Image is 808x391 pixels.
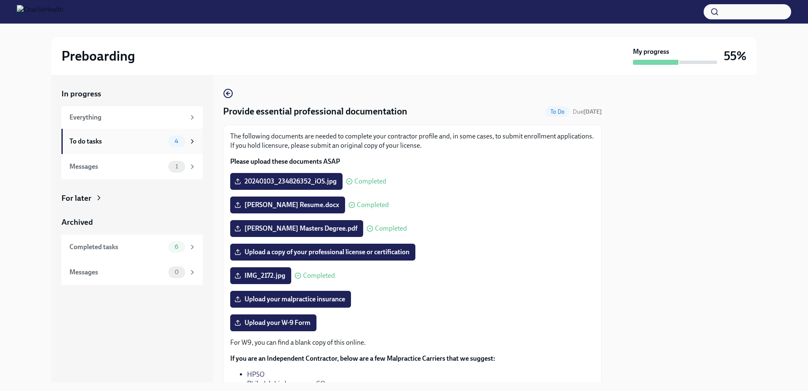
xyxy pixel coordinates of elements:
[170,244,183,250] span: 6
[61,260,203,285] a: Messages0
[236,319,311,327] span: Upload your W-9 Form
[230,354,495,362] strong: If you are an Independent Contractor, below are a few Malpractice Carriers that we suggest:
[583,108,602,115] strong: [DATE]
[724,48,747,64] h3: 55%
[354,178,386,185] span: Completed
[247,370,265,378] a: HPSO
[236,271,285,280] span: IMG_2172.jpg
[230,244,415,261] label: Upload a copy of your professional license or certification
[236,224,357,233] span: [PERSON_NAME] Masters Degree.pdf
[17,5,64,19] img: CharlieHealth
[230,157,340,165] strong: Please upload these documents ASAP
[230,173,343,190] label: 20240103_234826352_iOS.jpg
[69,162,165,171] div: Messages
[236,248,409,256] span: Upload a copy of your professional license or certification
[573,108,602,116] span: August 20th, 2025 08:00
[61,48,135,64] h2: Preboarding
[375,225,407,232] span: Completed
[303,272,335,279] span: Completed
[61,217,203,228] a: Archived
[61,154,203,179] a: Messages1
[61,106,203,129] a: Everything
[61,193,91,204] div: For later
[69,242,165,252] div: Completed tasks
[61,88,203,99] a: In progress
[223,105,407,118] h4: Provide essential professional documentation
[61,234,203,260] a: Completed tasks6
[230,338,595,347] p: For W9, you can find a blank copy of this online.
[236,201,339,209] span: [PERSON_NAME] Resume.docx
[357,202,389,208] span: Completed
[170,269,184,275] span: 0
[61,193,203,204] a: For later
[633,47,669,56] strong: My progress
[69,113,185,122] div: Everything
[230,267,291,284] label: IMG_2172.jpg
[69,268,165,277] div: Messages
[61,129,203,154] a: To do tasks4
[170,163,183,170] span: 1
[230,220,363,237] label: [PERSON_NAME] Masters Degree.pdf
[230,197,345,213] label: [PERSON_NAME] Resume.docx
[247,380,325,388] a: Philadelphia Insurance. CO
[170,138,183,144] span: 4
[236,177,337,186] span: 20240103_234826352_iOS.jpg
[573,108,602,115] span: Due
[230,314,316,331] label: Upload your W-9 Form
[230,132,595,150] p: The following documents are needed to complete your contractor profile and, in some cases, to sub...
[230,291,351,308] label: Upload your malpractice insurance
[236,295,345,303] span: Upload your malpractice insurance
[545,109,569,115] span: To Do
[69,137,165,146] div: To do tasks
